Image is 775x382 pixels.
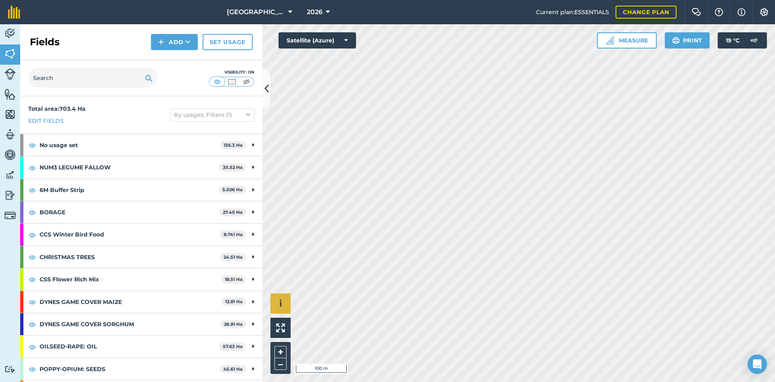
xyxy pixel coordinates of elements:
[276,323,285,332] img: Four arrows, one pointing top left, one top right, one bottom right and the last bottom left
[8,6,20,19] img: fieldmargin Logo
[737,7,746,17] img: svg+xml;base64,PHN2ZyB4bWxucz0iaHR0cDovL3d3dy53My5vcmcvMjAwMC9zdmciIHdpZHRoPSIxNyIgaGVpZ2h0PSIxNy...
[40,246,220,268] strong: CHRISTMAS TREES
[40,291,222,313] strong: DYNES GAME COVER MAIZE
[748,355,767,374] div: Open Intercom Messenger
[40,156,219,178] strong: NUM3 LEGUME FALLOW
[4,129,16,141] img: svg+xml;base64,PD94bWwgdmVyc2lvbj0iMS4wIiBlbmNvZGluZz0idXRmLTgiPz4KPCEtLSBHZW5lcmF0b3I6IEFkb2JlIE...
[20,134,262,156] div: No usage set136.3 Ha
[4,365,16,373] img: svg+xml;base64,PD94bWwgdmVyc2lvbj0iMS4wIiBlbmNvZGluZz0idXRmLTgiPz4KPCEtLSBHZW5lcmF0b3I6IEFkb2JlIE...
[20,358,262,380] div: POPPY-OPIUM: SEEDS45.61 Ha
[29,252,36,262] img: svg+xml;base64,PHN2ZyB4bWxucz0iaHR0cDovL3d3dy53My5vcmcvMjAwMC9zdmciIHdpZHRoPSIxOCIgaGVpZ2h0PSIyNC...
[665,32,710,49] button: Print
[227,78,237,86] img: svg+xml;base64,PHN2ZyB4bWxucz0iaHR0cDovL3d3dy53My5vcmcvMjAwMC9zdmciIHdpZHRoPSI1MCIgaGVpZ2h0PSI0MC...
[746,32,762,49] img: svg+xml;base64,PD94bWwgdmVyc2lvbj0iMS4wIiBlbmNvZGluZz0idXRmLTgiPz4KPCEtLSBHZW5lcmF0b3I6IEFkb2JlIE...
[151,34,198,50] button: Add
[40,201,219,223] strong: BORAGE
[145,73,153,83] img: svg+xml;base64,PHN2ZyB4bWxucz0iaHR0cDovL3d3dy53My5vcmcvMjAwMC9zdmciIHdpZHRoPSIxOSIgaGVpZ2h0PSIyNC...
[279,32,356,49] button: Satellite (Azure)
[4,169,16,181] img: svg+xml;base64,PD94bWwgdmVyc2lvbj0iMS4wIiBlbmNvZGluZz0idXRmLTgiPz4KPCEtLSBHZW5lcmF0b3I6IEFkb2JlIE...
[223,366,243,372] strong: 45.61 Ha
[4,210,16,221] img: svg+xml;base64,PD94bWwgdmVyc2lvbj0iMS4wIiBlbmNvZGluZz0idXRmLTgiPz4KPCEtLSBHZW5lcmF0b3I6IEFkb2JlIE...
[225,276,243,282] strong: 18.51 Ha
[28,116,64,125] a: Edit fields
[4,189,16,201] img: svg+xml;base64,PD94bWwgdmVyc2lvbj0iMS4wIiBlbmNvZGluZz0idXRmLTgiPz4KPCEtLSBHZW5lcmF0b3I6IEFkb2JlIE...
[40,358,220,380] strong: POPPY-OPIUM: SEEDS
[40,313,220,335] strong: DYNES GAME COVER SORGHUM
[536,8,609,17] span: Current plan : ESSENTIALS
[307,7,323,17] span: 2026
[20,246,262,268] div: CHRISTMAS TREES24.51 Ha
[158,37,164,47] img: svg+xml;base64,PHN2ZyB4bWxucz0iaHR0cDovL3d3dy53My5vcmcvMjAwMC9zdmciIHdpZHRoPSIxNCIgaGVpZ2h0PSIyNC...
[29,342,36,352] img: svg+xml;base64,PHN2ZyB4bWxucz0iaHR0cDovL3d3dy53My5vcmcvMjAwMC9zdmciIHdpZHRoPSIxOCIgaGVpZ2h0PSIyNC...
[597,32,657,49] button: Measure
[29,274,36,284] img: svg+xml;base64,PHN2ZyB4bWxucz0iaHR0cDovL3d3dy53My5vcmcvMjAwMC9zdmciIHdpZHRoPSIxOCIgaGVpZ2h0PSIyNC...
[20,268,262,290] div: CSS Flower Rich Mix18.51 Ha
[40,336,219,357] strong: OILSEED-RAPE: OIL
[20,156,262,178] div: NUM3 LEGUME FALLOW35.52 Ha
[29,140,36,150] img: svg+xml;base64,PHN2ZyB4bWxucz0iaHR0cDovL3d3dy53My5vcmcvMjAwMC9zdmciIHdpZHRoPSIxOCIgaGVpZ2h0PSIyNC...
[4,48,16,60] img: svg+xml;base64,PHN2ZyB4bWxucz0iaHR0cDovL3d3dy53My5vcmcvMjAwMC9zdmciIHdpZHRoPSI1NiIgaGVpZ2h0PSI2MC...
[20,224,262,245] div: CCS Winter Bird Food8.741 Ha
[224,254,243,260] strong: 24.51 Ha
[29,185,36,195] img: svg+xml;base64,PHN2ZyB4bWxucz0iaHR0cDovL3d3dy53My5vcmcvMjAwMC9zdmciIHdpZHRoPSIxOCIgaGVpZ2h0PSIyNC...
[222,187,243,192] strong: 5.506 Ha
[223,165,243,170] strong: 35.52 Ha
[224,321,243,327] strong: 26.91 Ha
[212,78,222,86] img: svg+xml;base64,PHN2ZyB4bWxucz0iaHR0cDovL3d3dy53My5vcmcvMjAwMC9zdmciIHdpZHRoPSI1MCIgaGVpZ2h0PSI0MC...
[606,36,614,44] img: Ruler icon
[225,299,243,304] strong: 12.81 Ha
[40,179,219,201] strong: 6M Buffer Strip
[672,36,680,45] img: svg+xml;base64,PHN2ZyB4bWxucz0iaHR0cDovL3d3dy53My5vcmcvMjAwMC9zdmciIHdpZHRoPSIxOSIgaGVpZ2h0PSIyNC...
[20,201,262,223] div: BORAGE27.45 Ha
[224,232,243,237] strong: 8.741 Ha
[40,134,220,156] strong: No usage set
[223,344,243,349] strong: 57.63 Ha
[4,108,16,120] img: svg+xml;base64,PHN2ZyB4bWxucz0iaHR0cDovL3d3dy53My5vcmcvMjAwMC9zdmciIHdpZHRoPSI1NiIgaGVpZ2h0PSI2MC...
[28,105,86,112] strong: Total area : 703.4 Ha
[223,209,243,215] strong: 27.45 Ha
[209,69,254,76] div: Visibility: On
[759,8,769,16] img: A cog icon
[726,32,739,49] span: 19 ° C
[270,293,291,314] button: i
[20,291,262,313] div: DYNES GAME COVER MAIZE12.81 Ha
[29,207,36,217] img: svg+xml;base64,PHN2ZyB4bWxucz0iaHR0cDovL3d3dy53My5vcmcvMjAwMC9zdmciIHdpZHRoPSIxOCIgaGVpZ2h0PSIyNC...
[20,313,262,335] div: DYNES GAME COVER SORGHUM26.91 Ha
[29,319,36,329] img: svg+xml;base64,PHN2ZyB4bWxucz0iaHR0cDovL3d3dy53My5vcmcvMjAwMC9zdmciIHdpZHRoPSIxOCIgaGVpZ2h0PSIyNC...
[20,336,262,357] div: OILSEED-RAPE: OIL57.63 Ha
[29,297,36,307] img: svg+xml;base64,PHN2ZyB4bWxucz0iaHR0cDovL3d3dy53My5vcmcvMjAwMC9zdmciIHdpZHRoPSIxOCIgaGVpZ2h0PSIyNC...
[616,6,677,19] a: Change plan
[170,108,254,121] button: By usages, Filters (1)
[40,224,220,245] strong: CCS Winter Bird Food
[4,149,16,161] img: svg+xml;base64,PD94bWwgdmVyc2lvbj0iMS4wIiBlbmNvZGluZz0idXRmLTgiPz4KPCEtLSBHZW5lcmF0b3I6IEFkb2JlIE...
[227,7,285,17] span: [GEOGRAPHIC_DATA]
[203,34,253,50] a: Set usage
[241,78,251,86] img: svg+xml;base64,PHN2ZyB4bWxucz0iaHR0cDovL3d3dy53My5vcmcvMjAwMC9zdmciIHdpZHRoPSI1MCIgaGVpZ2h0PSI0MC...
[30,36,60,49] h2: Fields
[29,230,36,240] img: svg+xml;base64,PHN2ZyB4bWxucz0iaHR0cDovL3d3dy53My5vcmcvMjAwMC9zdmciIHdpZHRoPSIxOCIgaGVpZ2h0PSIyNC...
[714,8,724,16] img: A question mark icon
[40,268,221,290] strong: CSS Flower Rich Mix
[274,358,287,370] button: –
[274,346,287,358] button: +
[4,68,16,80] img: svg+xml;base64,PD94bWwgdmVyc2lvbj0iMS4wIiBlbmNvZGluZz0idXRmLTgiPz4KPCEtLSBHZW5lcmF0b3I6IEFkb2JlIE...
[718,32,767,49] button: 19 °C
[279,298,282,308] span: i
[4,88,16,100] img: svg+xml;base64,PHN2ZyB4bWxucz0iaHR0cDovL3d3dy53My5vcmcvMjAwMC9zdmciIHdpZHRoPSI1NiIgaGVpZ2h0PSI2MC...
[4,27,16,40] img: svg+xml;base64,PD94bWwgdmVyc2lvbj0iMS4wIiBlbmNvZGluZz0idXRmLTgiPz4KPCEtLSBHZW5lcmF0b3I6IEFkb2JlIE...
[20,179,262,201] div: 6M Buffer Strip5.506 Ha
[29,364,36,374] img: svg+xml;base64,PHN2ZyB4bWxucz0iaHR0cDovL3d3dy53My5vcmcvMjAwMC9zdmciIHdpZHRoPSIxOCIgaGVpZ2h0PSIyNC...
[28,68,157,88] input: Search
[29,163,36,173] img: svg+xml;base64,PHN2ZyB4bWxucz0iaHR0cDovL3d3dy53My5vcmcvMjAwMC9zdmciIHdpZHRoPSIxOCIgaGVpZ2h0PSIyNC...
[224,142,243,148] strong: 136.3 Ha
[691,8,701,16] img: Two speech bubbles overlapping with the left bubble in the forefront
